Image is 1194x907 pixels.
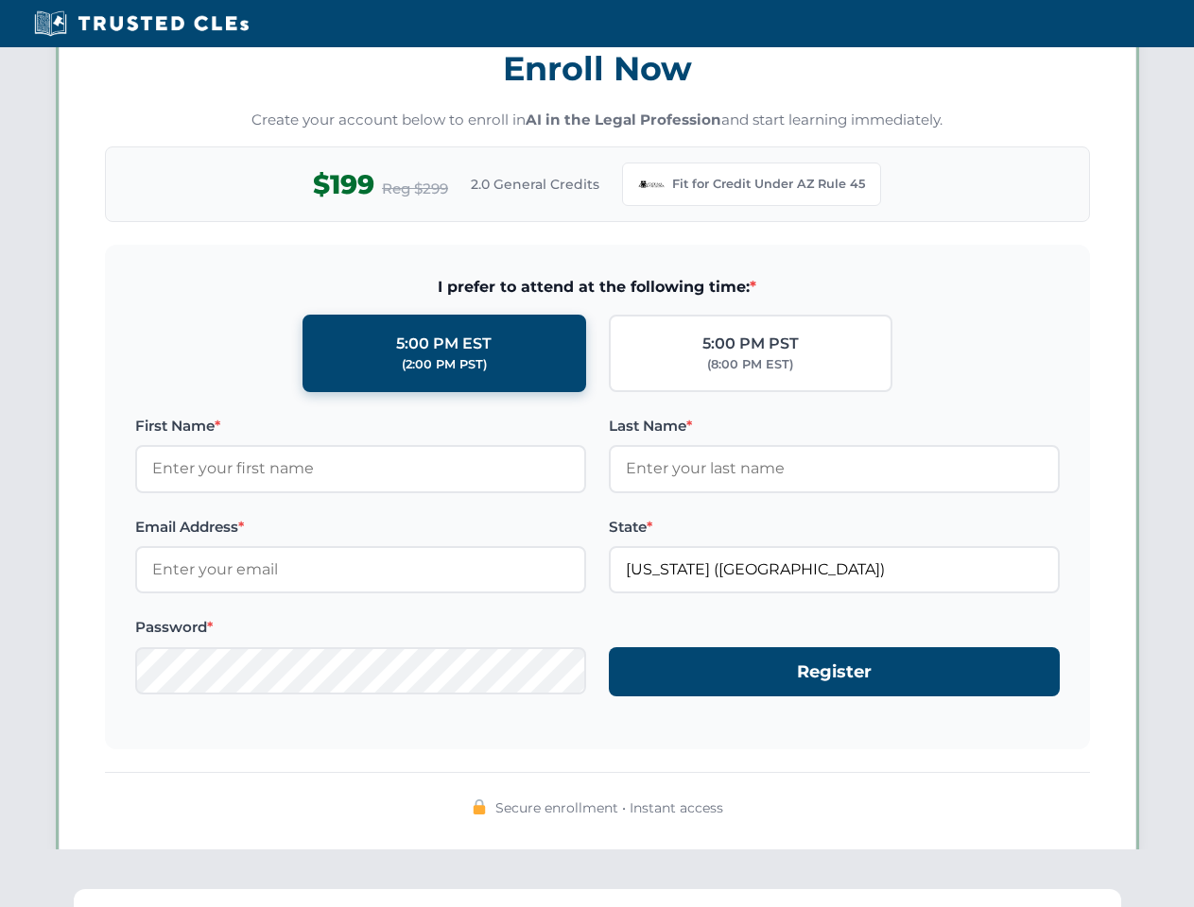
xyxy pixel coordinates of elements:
[105,39,1090,98] h3: Enroll Now
[609,647,1060,697] button: Register
[28,9,254,38] img: Trusted CLEs
[609,445,1060,492] input: Enter your last name
[382,178,448,200] span: Reg $299
[396,332,492,356] div: 5:00 PM EST
[609,516,1060,539] label: State
[135,546,586,593] input: Enter your email
[105,110,1090,131] p: Create your account below to enroll in and start learning immediately.
[471,174,599,195] span: 2.0 General Credits
[526,111,721,128] strong: AI in the Legal Profession
[135,415,586,437] label: First Name
[402,355,487,374] div: (2:00 PM PST)
[495,797,723,818] span: Secure enrollment • Instant access
[135,445,586,492] input: Enter your first name
[609,546,1060,593] input: Arizona (AZ)
[609,415,1060,437] label: Last Name
[135,516,586,539] label: Email Address
[313,163,374,206] span: $199
[707,355,793,374] div: (8:00 PM EST)
[135,275,1060,299] span: I prefer to attend at the following time:
[135,616,586,639] label: Password
[672,175,865,194] span: Fit for Credit Under AZ Rule 45
[638,171,665,197] img: Arizona Bar
[472,799,487,814] img: 🔒
[702,332,799,356] div: 5:00 PM PST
